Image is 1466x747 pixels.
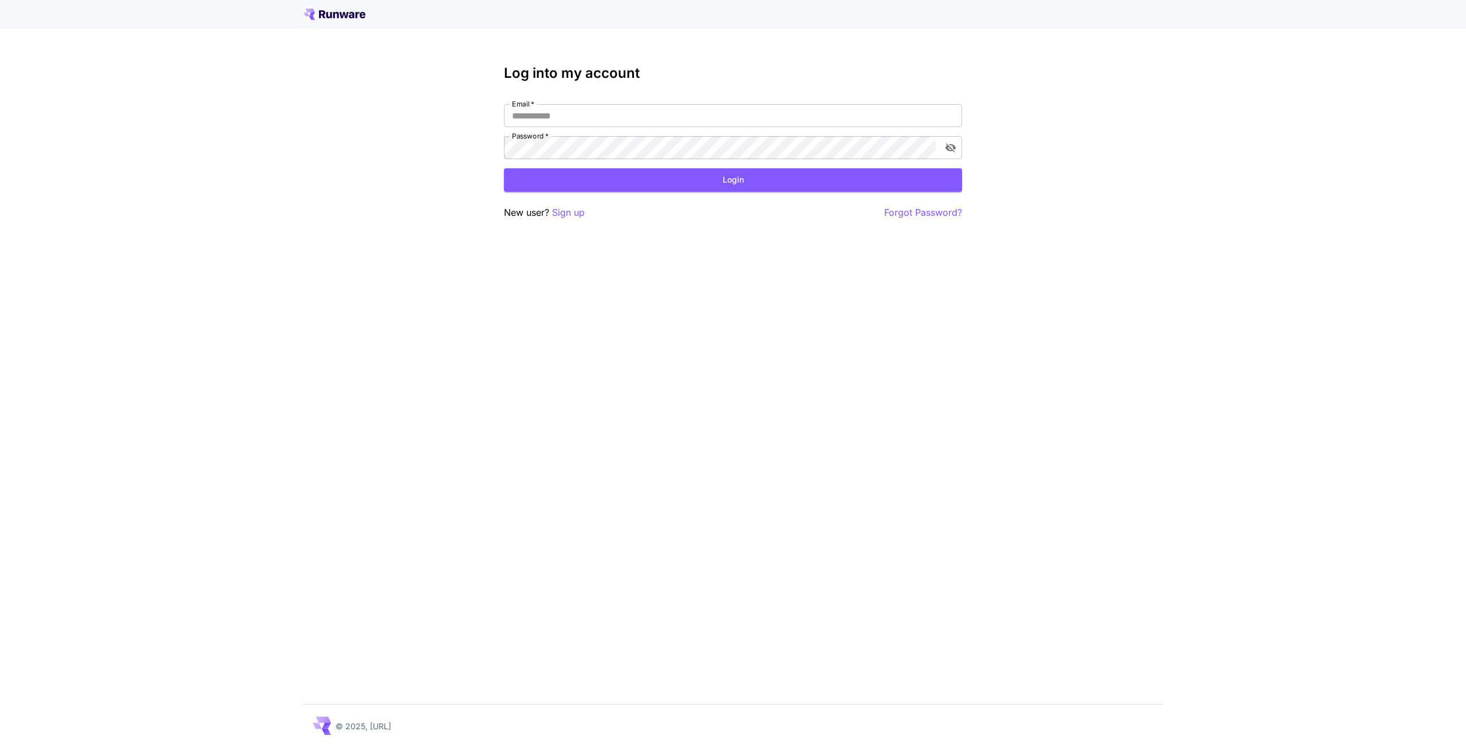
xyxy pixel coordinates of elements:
button: Sign up [552,205,585,220]
label: Password [512,131,549,141]
p: © 2025, [URL] [336,720,391,732]
button: Login [504,168,962,192]
button: Forgot Password? [884,205,962,220]
label: Email [512,99,534,109]
h3: Log into my account [504,65,962,81]
p: New user? [504,205,585,220]
button: toggle password visibility [940,137,961,158]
